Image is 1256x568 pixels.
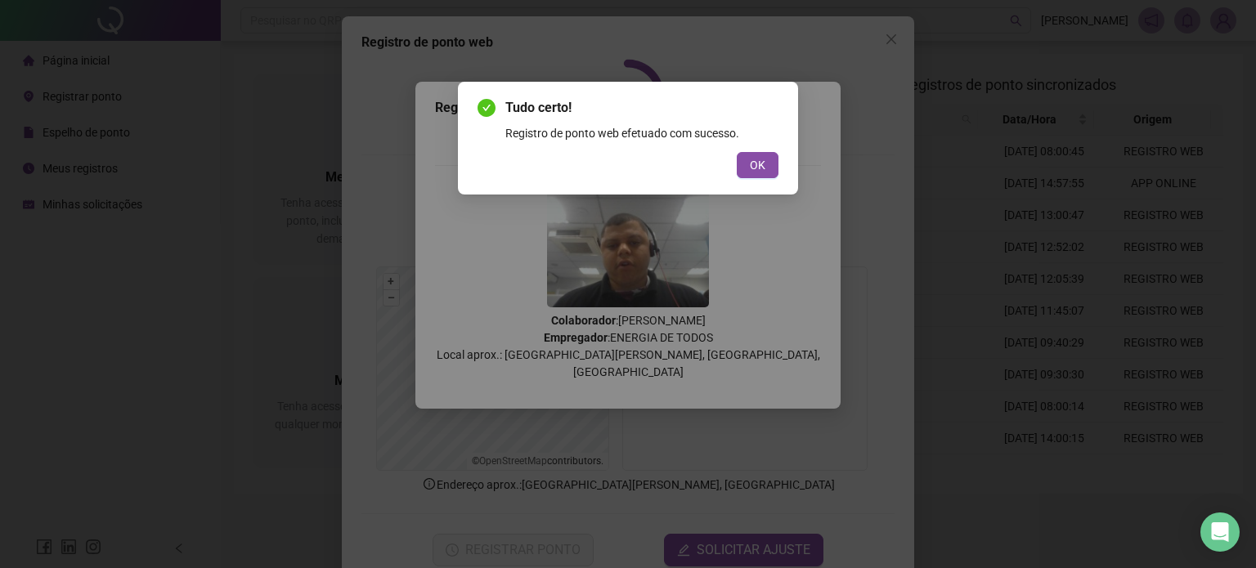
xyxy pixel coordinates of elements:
[750,156,765,174] span: OK
[478,99,496,117] span: check-circle
[1200,512,1240,552] div: Open Intercom Messenger
[737,152,778,178] button: OK
[505,124,778,142] div: Registro de ponto web efetuado com sucesso.
[505,98,778,118] span: Tudo certo!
